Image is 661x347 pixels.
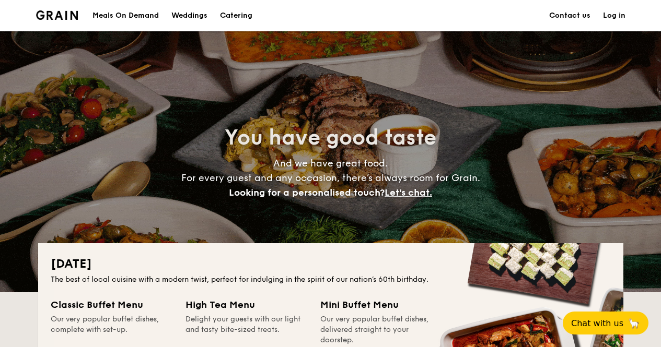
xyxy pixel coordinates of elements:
[225,125,436,150] span: You have good taste
[36,10,78,20] a: Logotype
[320,314,443,335] div: Our very popular buffet dishes, delivered straight to your doorstep.
[571,318,623,328] span: Chat with us
[385,187,432,198] span: Let's chat.
[563,312,648,334] button: Chat with us🦙
[628,317,640,329] span: 🦙
[185,314,308,335] div: Delight your guests with our light and tasty bite-sized treats.
[320,297,443,312] div: Mini Buffet Menu
[229,187,385,198] span: Looking for a personalised touch?
[51,314,173,335] div: Our very popular buffet dishes, complete with set-up.
[36,10,78,20] img: Grain
[51,256,611,272] h2: [DATE]
[185,297,308,312] div: High Tea Menu
[51,274,611,285] div: The best of local cuisine with a modern twist, perfect for indulging in the spirit of our nation’...
[51,297,173,312] div: Classic Buffet Menu
[181,158,480,198] span: And we have great food. For every guest and any occasion, there’s always room for Grain.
